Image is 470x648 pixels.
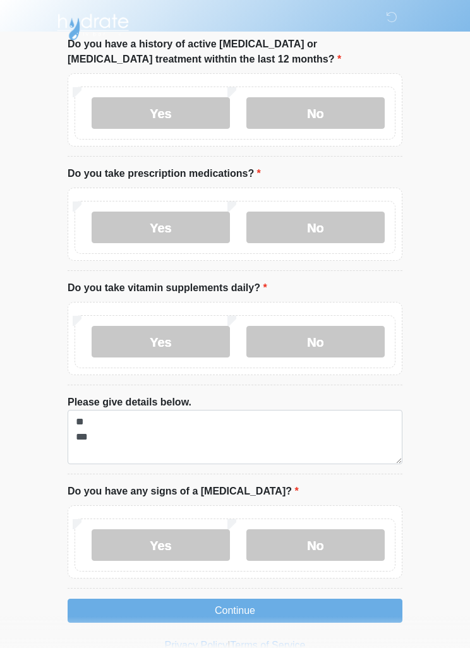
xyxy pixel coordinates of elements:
label: No [246,326,385,357]
label: Do you have any signs of a [MEDICAL_DATA]? [68,484,299,499]
label: Yes [92,97,230,129]
label: No [246,529,385,561]
label: Yes [92,212,230,243]
button: Continue [68,599,402,623]
label: Yes [92,326,230,357]
label: No [246,212,385,243]
label: Please give details below. [68,395,191,410]
label: Do you have a history of active [MEDICAL_DATA] or [MEDICAL_DATA] treatment withtin the last 12 mo... [68,37,402,67]
label: No [246,97,385,129]
label: Do you take prescription medications? [68,166,261,181]
label: Yes [92,529,230,561]
label: Do you take vitamin supplements daily? [68,280,267,296]
img: Hydrate IV Bar - Chandler Logo [55,9,131,41]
